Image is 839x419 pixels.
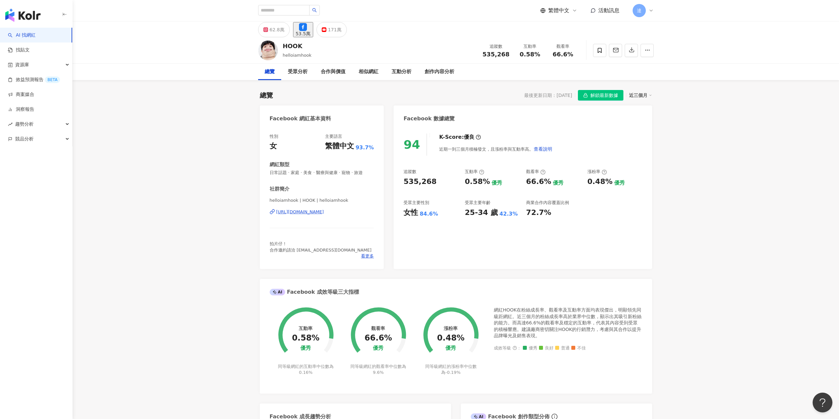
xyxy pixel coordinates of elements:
div: 漲粉率 [444,326,458,331]
div: 相似網紅 [359,68,378,76]
a: [URL][DOMAIN_NAME] [270,209,374,215]
div: 總覽 [260,91,273,100]
div: 66.6% [365,334,392,343]
div: 網紅HOOK在粉絲成長率、觀看率及互動率方面均表現傑出，明顯領先同級距網紅。近三個月的粉絲成長率高於業界中位數，顯示出其吸引新粉絲的能力。而高達66.6%的觀看率及穩定的互動率，代表其內容受到受... [494,307,642,339]
div: 漲粉率 [587,169,607,175]
a: searchAI 找網紅 [8,32,36,39]
span: 日常話題 · 家庭 · 美食 · 醫療與健康 · 寵物 · 旅遊 [270,170,374,176]
div: 追蹤數 [483,43,510,50]
div: 網紅類型 [270,161,289,168]
span: 繁體中文 [548,7,569,14]
div: 同等級網紅的漲粉率中位數為 [422,364,480,375]
a: 效益預測報告BETA [8,76,60,83]
div: 84.6% [420,210,438,218]
div: 觀看率 [526,169,546,175]
span: 優秀 [523,346,537,351]
div: [URL][DOMAIN_NAME] [276,209,324,215]
span: 普通 [555,346,570,351]
div: 72.7% [526,208,551,218]
span: 達 [637,7,642,14]
div: 最後更新日期：[DATE] [524,93,572,98]
span: 資源庫 [15,57,29,72]
span: 良好 [539,346,554,351]
div: 171萬 [328,25,342,34]
span: 查看說明 [534,146,552,152]
div: 社群簡介 [270,186,289,193]
div: HOOK [283,42,312,50]
div: 94 [404,138,420,151]
div: 互動率 [518,43,543,50]
span: 535,268 [483,51,510,58]
div: 成效等級 ： [494,346,642,351]
div: 性別 [270,134,278,139]
span: 不佳 [571,346,586,351]
div: 近期一到三個月積極發文，且漲粉率與互動率高。 [439,142,553,156]
span: rise [8,122,13,127]
iframe: Help Scout Beacon - Open [813,393,832,412]
div: 商業合作內容覆蓋比例 [526,200,569,206]
button: 62.8萬 [258,22,290,37]
div: 女性 [404,208,418,218]
div: 0.58% [292,334,319,343]
span: 拍片仔！ 合作邀約請洽 [EMAIL_ADDRESS][DOMAIN_NAME] [270,241,372,252]
div: Facebook 成效等級三大指標 [270,288,359,296]
div: 互動率 [465,169,484,175]
img: KOL Avatar [258,41,278,60]
div: 優秀 [492,179,502,187]
div: 53.5萬 [296,31,311,36]
span: 0.16% [299,370,313,375]
div: 優秀 [300,345,311,351]
button: 解鎖最新數據 [578,90,623,101]
span: 競品分析 [15,132,34,146]
span: helloiamhook | HOOK | helloiamhook [270,197,374,203]
div: 追蹤數 [404,169,416,175]
div: 合作與價值 [321,68,345,76]
span: 趨勢分析 [15,117,34,132]
div: 受眾主要性別 [404,200,429,206]
div: 受眾分析 [288,68,308,76]
span: 66.6% [553,51,573,58]
span: 93.7% [356,144,374,151]
div: 優秀 [445,345,456,351]
div: 62.8萬 [270,25,285,34]
div: Facebook 網紅基本資料 [270,115,331,122]
div: 66.6% [526,177,551,187]
img: logo [5,9,41,22]
a: 找貼文 [8,47,30,53]
div: 42.3% [499,210,518,218]
div: 同等級網紅的互動率中位數為 [277,364,335,375]
div: 創作內容分析 [425,68,454,76]
div: 25-34 歲 [465,208,498,218]
div: 觀看率 [551,43,576,50]
div: 總覽 [265,68,275,76]
div: 優秀 [553,179,563,187]
div: 互動分析 [392,68,411,76]
div: 優良 [464,134,474,141]
span: 解鎖最新數據 [590,90,618,101]
button: 53.5萬 [293,22,313,37]
div: K-Score : [439,134,481,141]
button: 查看說明 [533,142,553,156]
span: 9.6% [373,370,384,375]
div: 近三個月 [629,91,652,100]
div: 0.48% [437,334,464,343]
div: 繁體中文 [325,141,354,151]
div: 觀看率 [371,326,385,331]
div: 535,268 [404,177,436,187]
span: 活動訊息 [598,7,619,14]
div: 同等級網紅的觀看率中位數為 [349,364,407,375]
a: 商案媒合 [8,91,34,98]
span: 0.58% [520,51,540,58]
div: 0.58% [465,177,490,187]
div: 主要語言 [325,134,342,139]
span: -0.19% [445,370,461,375]
div: 女 [270,141,277,151]
div: Facebook 數據總覽 [404,115,455,122]
div: 優秀 [614,179,625,187]
div: 受眾主要年齡 [465,200,491,206]
div: 互動率 [299,326,313,331]
div: 優秀 [373,345,383,351]
div: 0.48% [587,177,613,187]
button: 171萬 [316,22,347,37]
span: search [312,8,317,13]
